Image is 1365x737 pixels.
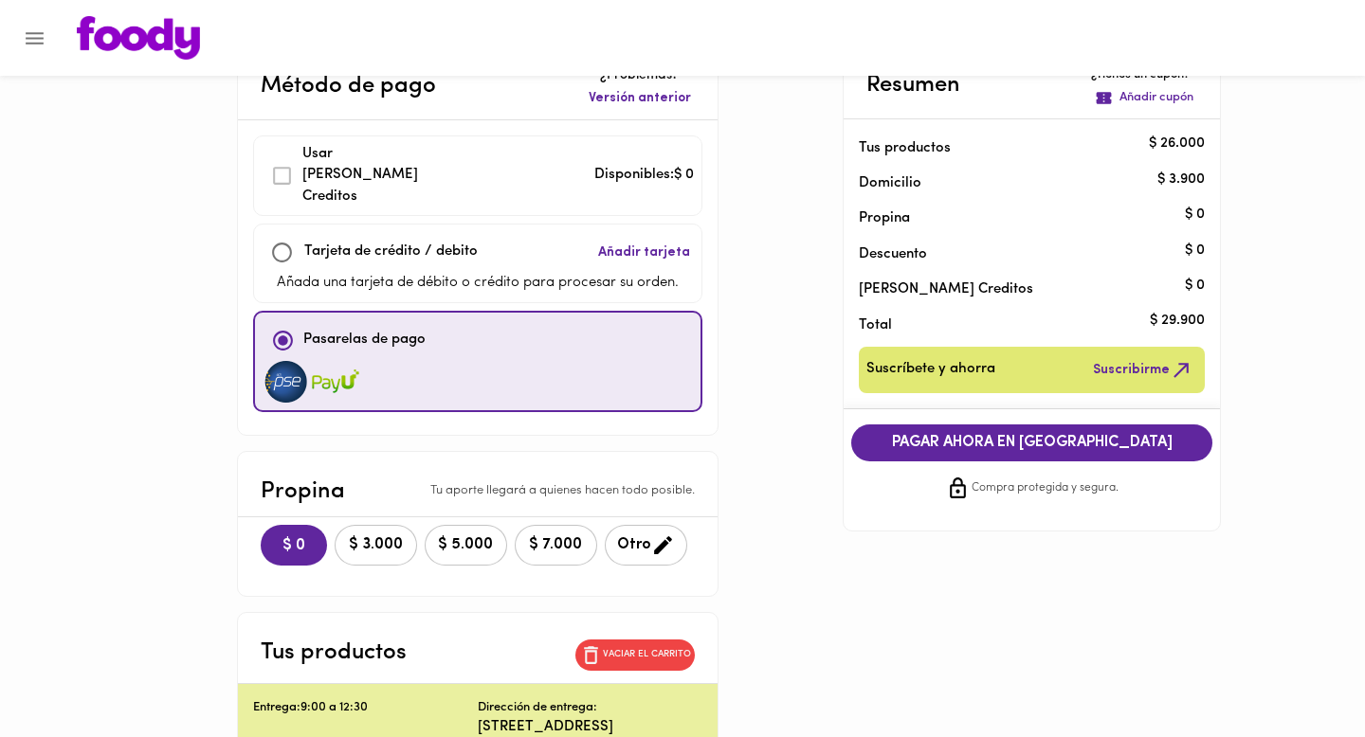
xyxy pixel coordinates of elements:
p: Tus productos [261,636,407,670]
p: $ 3.900 [1157,170,1205,189]
p: Tu aporte llegará a quienes hacen todo posible. [430,482,695,500]
button: Versión anterior [585,85,695,112]
span: Añadir tarjeta [598,243,690,262]
p: ¿Problemas? [585,66,695,85]
button: Suscribirme [1089,354,1197,386]
span: Suscribirme [1093,358,1193,382]
span: Suscríbete y ahorra [866,358,995,382]
p: Vaciar el carrito [603,648,691,661]
p: Tarjeta de crédito / debito [304,242,478,263]
p: Resumen [866,68,960,102]
button: Añadir tarjeta [594,232,694,273]
span: $ 0 [276,537,312,555]
button: Añadir cupón [1091,85,1197,111]
p: Entrega: 9:00 a 12:30 [253,699,478,717]
button: $ 3.000 [335,525,417,566]
button: Otro [605,525,687,566]
span: $ 7.000 [527,536,585,554]
span: $ 3.000 [347,536,405,554]
p: Total [859,315,1175,335]
p: $ 0 [1185,276,1205,296]
p: $ 26.000 [1149,135,1205,154]
img: visa [263,361,310,403]
p: Tus productos [859,138,1175,158]
button: Menu [11,15,58,62]
p: Disponibles: $ 0 [594,165,694,187]
span: Otro [617,533,675,557]
p: Añada una tarjeta de débito o crédito para procesar su orden. [277,273,679,295]
button: Vaciar el carrito [575,639,695,671]
p: Propina [261,475,345,509]
button: $ 7.000 [515,525,597,566]
p: $ 0 [1185,241,1205,261]
p: Pasarelas de pago [303,330,426,351]
p: Domicilio [859,173,921,193]
button: PAGAR AHORA EN [GEOGRAPHIC_DATA] [851,424,1213,461]
p: Propina [859,208,1175,228]
p: Método de pago [261,69,436,103]
p: Descuento [859,244,927,264]
p: $ 29.900 [1150,312,1205,332]
p: Dirección de entrega: [478,699,597,717]
p: [STREET_ADDRESS] [478,717,702,737]
span: Compra protegida y segura. [972,479,1119,498]
p: $ 0 [1185,205,1205,225]
img: visa [312,361,359,403]
span: $ 5.000 [437,536,495,554]
p: [PERSON_NAME] Creditos [859,279,1175,299]
iframe: Messagebird Livechat Widget [1255,627,1346,718]
span: Versión anterior [589,89,691,108]
img: logo.png [77,16,200,60]
span: PAGAR AHORA EN [GEOGRAPHIC_DATA] [870,434,1194,452]
button: $ 5.000 [425,525,507,566]
p: Añadir cupón [1119,89,1193,107]
p: Usar [PERSON_NAME] Creditos [302,144,434,208]
button: $ 0 [261,525,327,566]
